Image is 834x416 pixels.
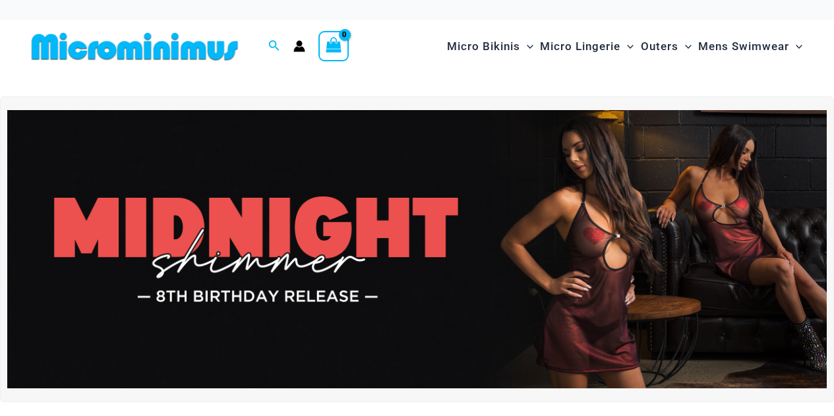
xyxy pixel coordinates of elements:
[444,26,537,67] a: Micro BikinisMenu ToggleMenu Toggle
[698,30,789,63] span: Mens Swimwear
[7,110,827,388] img: Midnight Shimmer Red Dress
[268,38,280,55] a: Search icon link
[678,30,692,63] span: Menu Toggle
[318,31,349,61] a: View Shopping Cart, empty
[293,40,305,52] a: Account icon link
[638,26,695,67] a: OutersMenu ToggleMenu Toggle
[540,30,620,63] span: Micro Lingerie
[789,30,802,63] span: Menu Toggle
[26,32,243,61] img: MM SHOP LOGO FLAT
[537,26,637,67] a: Micro LingerieMenu ToggleMenu Toggle
[447,30,520,63] span: Micro Bikinis
[442,24,808,69] nav: Site Navigation
[620,30,634,63] span: Menu Toggle
[641,30,678,63] span: Outers
[695,26,806,67] a: Mens SwimwearMenu ToggleMenu Toggle
[520,30,533,63] span: Menu Toggle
